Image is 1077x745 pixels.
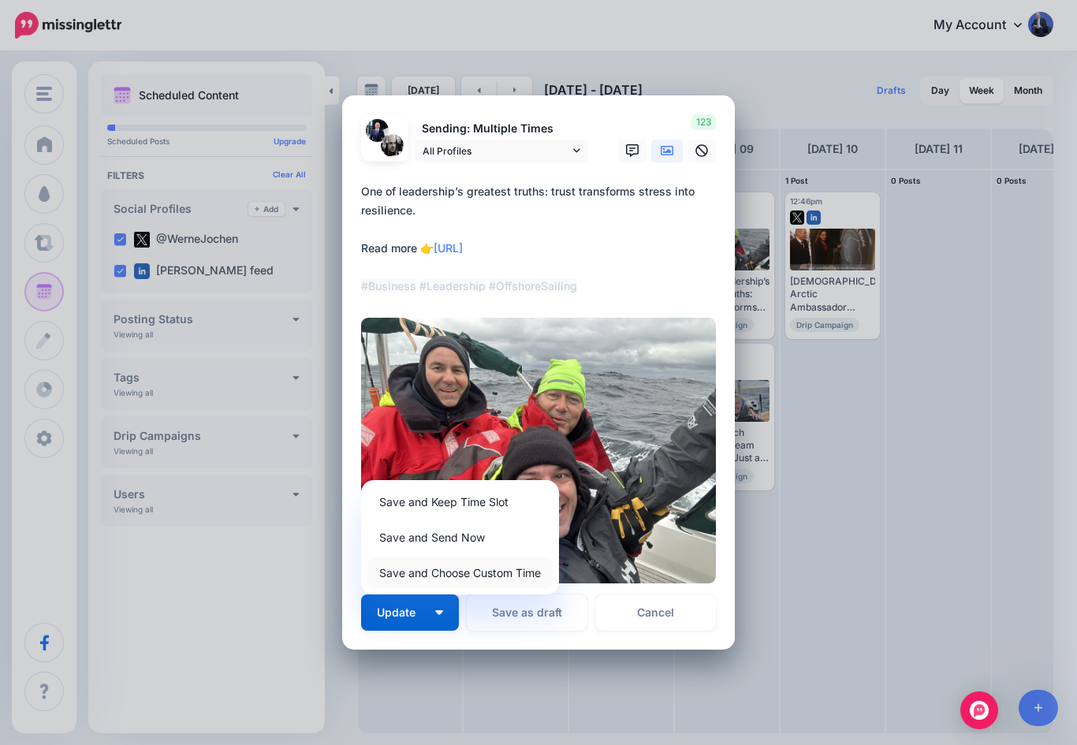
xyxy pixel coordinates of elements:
button: Save as draft [467,594,587,631]
a: Save and Keep Time Slot [367,486,553,517]
p: Sending: Multiple Times [415,120,588,138]
div: One of leadership’s greatest truths: trust transforms stress into resilience. Read more 👉 [361,182,724,296]
a: Save and Send Now [367,522,553,553]
img: H3KWVE6H-71535.jpg [381,134,404,157]
a: All Profiles [415,140,588,162]
span: Update [377,607,427,618]
button: Update [361,594,459,631]
img: 1689763039200-71533.png [366,119,389,142]
a: Save and Choose Custom Time [367,557,553,588]
span: All Profiles [423,143,569,159]
a: Cancel [595,594,716,631]
div: Update [361,480,559,594]
span: 123 [691,114,716,130]
div: Open Intercom Messenger [960,691,998,729]
img: arrow-down-white.png [435,610,443,615]
img: 1bb22e4b7bfb208507911f83223f0cb1.jpg [361,318,716,584]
